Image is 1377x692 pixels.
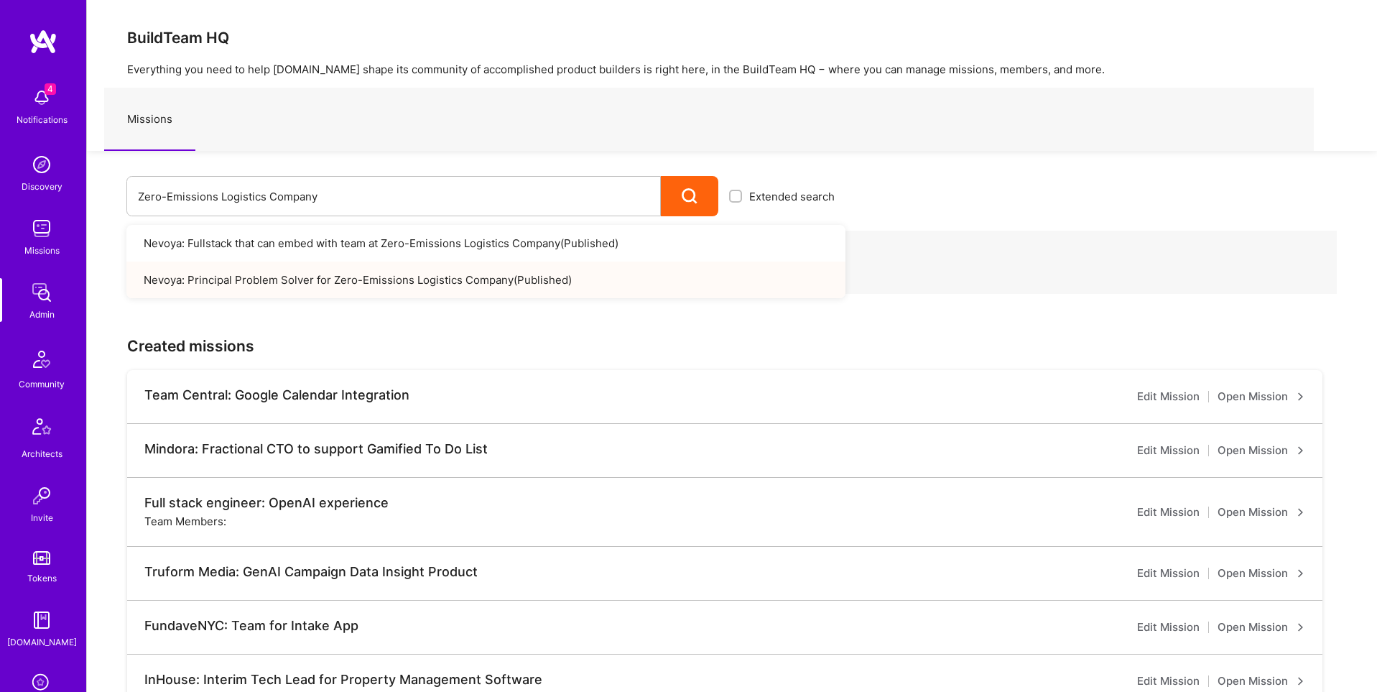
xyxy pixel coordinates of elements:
[144,672,542,688] div: InHouse: Interim Tech Lead for Property Management Software
[1218,565,1305,582] a: Open Mission
[749,189,835,204] span: Extended search
[27,83,56,112] img: bell
[1137,504,1200,521] a: Edit Mission
[24,342,59,377] img: Community
[127,337,1337,355] h3: Created missions
[27,571,57,586] div: Tokens
[144,618,358,634] div: FundaveNYC: Team for Intake App
[1218,442,1305,459] a: Open Mission
[19,377,65,392] div: Community
[1218,619,1305,636] a: Open Mission
[1137,673,1200,690] a: Edit Mission
[31,510,53,525] div: Invite
[104,88,195,151] a: Missions
[1137,388,1200,405] a: Edit Mission
[24,243,60,258] div: Missions
[27,606,56,635] img: guide book
[1137,619,1200,636] a: Edit Mission
[127,29,1337,47] h3: BuildTeam HQ
[27,150,56,179] img: discovery
[45,83,56,95] span: 4
[1297,508,1305,517] i: icon ArrowRight
[1218,388,1305,405] a: Open Mission
[144,387,409,403] div: Team Central: Google Calendar Integration
[29,29,57,55] img: logo
[1297,623,1305,632] i: icon ArrowRight
[1297,569,1305,578] i: icon ArrowRight
[29,307,55,322] div: Admin
[1297,677,1305,686] i: icon ArrowRight
[1137,565,1200,582] a: Edit Mission
[27,278,56,307] img: admin teamwork
[1137,442,1200,459] a: Edit Mission
[1218,673,1305,690] a: Open Mission
[1297,446,1305,455] i: icon ArrowRight
[33,551,50,565] img: tokens
[27,214,56,243] img: teamwork
[127,62,1337,77] p: Everything you need to help [DOMAIN_NAME] shape its community of accomplished product builders is...
[1218,504,1305,521] a: Open Mission
[144,495,389,511] div: Full stack engineer: OpenAI experience
[138,178,649,215] input: What type of mission are you looking for?
[22,179,62,194] div: Discovery
[126,262,845,298] a: Nevoya: Principal Problem Solver for Zero-Emissions Logistics Company(Published)
[17,112,68,127] div: Notifications
[27,481,56,510] img: Invite
[682,188,698,205] i: icon Search
[1297,392,1305,401] i: icon ArrowRight
[126,225,845,262] a: Nevoya: Fullstack that can embed with team at Zero-Emissions Logistics Company(Published)
[144,441,488,457] div: Mindora: Fractional CTO to support Gamified To Do List
[22,446,62,461] div: Architects
[24,412,59,446] img: Architects
[7,635,77,650] div: [DOMAIN_NAME]
[144,564,478,580] div: Truform Media: GenAI Campaign Data Insight Product
[144,514,226,529] div: Team Members:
